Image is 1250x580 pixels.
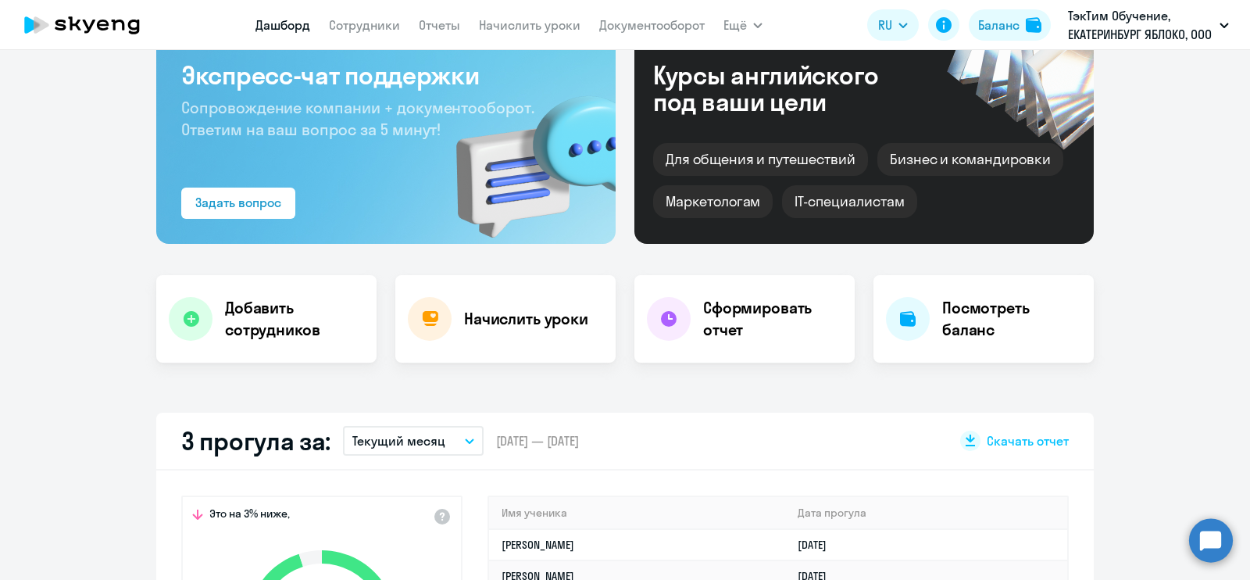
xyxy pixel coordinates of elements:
span: RU [878,16,892,34]
span: Скачать отчет [987,432,1069,449]
div: Маркетологам [653,185,773,218]
span: Сопровождение компании + документооборот. Ответим на ваш вопрос за 5 минут! [181,98,534,139]
div: Задать вопрос [195,193,281,212]
p: ТэкТим Обучение, ЕКАТЕРИНБУРГ ЯБЛОКО, ООО [1068,6,1213,44]
button: Ещё [723,9,762,41]
button: ТэкТим Обучение, ЕКАТЕРИНБУРГ ЯБЛОКО, ООО [1060,6,1237,44]
h4: Начислить уроки [464,308,588,330]
h3: Экспресс-чат поддержки [181,59,591,91]
a: Сотрудники [329,17,400,33]
button: RU [867,9,919,41]
span: Ещё [723,16,747,34]
img: bg-img [434,68,616,244]
div: Для общения и путешествий [653,143,868,176]
div: Бизнес и командировки [877,143,1063,176]
span: Это на 3% ниже, [209,507,290,525]
a: Документооборот [599,17,705,33]
button: Балансbalance [969,9,1051,41]
th: Имя ученика [489,497,785,529]
a: [PERSON_NAME] [502,538,574,552]
button: Задать вопрос [181,188,295,219]
h4: Посмотреть баланс [942,297,1081,341]
div: Баланс [978,16,1020,34]
a: Начислить уроки [479,17,580,33]
p: Текущий месяц [352,431,445,450]
h4: Сформировать отчет [703,297,842,341]
a: Дашборд [255,17,310,33]
button: Текущий месяц [343,426,484,456]
h4: Добавить сотрудников [225,297,364,341]
h2: 3 прогула за: [181,425,330,456]
span: [DATE] — [DATE] [496,432,579,449]
img: balance [1026,17,1041,33]
a: [DATE] [798,538,839,552]
th: Дата прогула [785,497,1067,529]
a: Отчеты [419,17,460,33]
div: Курсы английского под ваши цели [653,62,920,115]
div: IT-специалистам [782,185,916,218]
